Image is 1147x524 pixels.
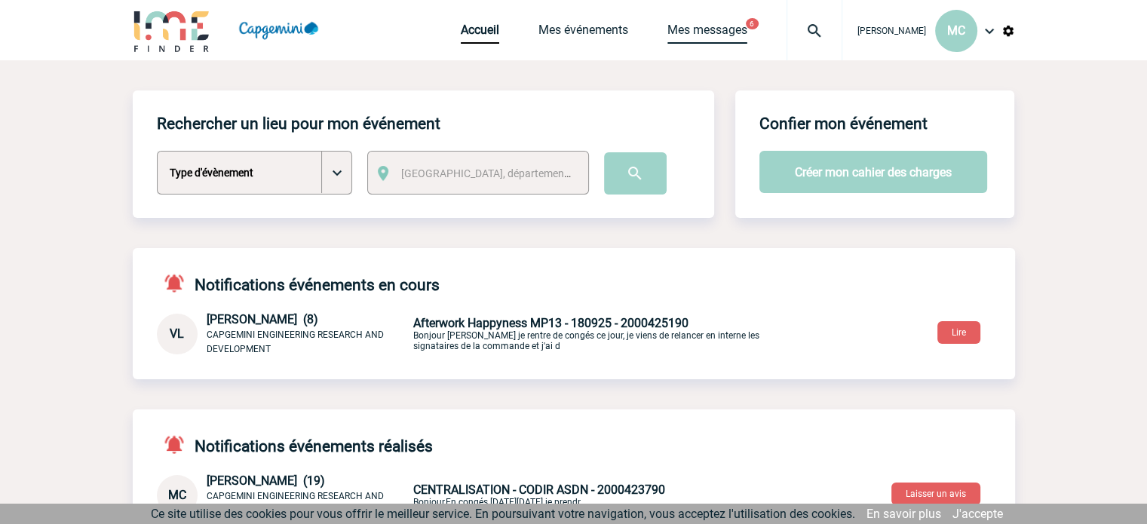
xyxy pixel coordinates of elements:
span: CAPGEMINI ENGINEERING RESEARCH AND DEVELOPMENT [207,329,384,354]
h4: Confier mon événement [759,115,928,133]
span: MC [947,23,965,38]
a: MC [PERSON_NAME] (19) CAPGEMINI ENGINEERING RESEARCH AND DEVELOPMENT CENTRALISATION - CODIR ASDN ... [157,487,768,501]
button: Lire [937,321,980,344]
p: Bonjour,En congés [DATE][DATE] je prendr [413,483,768,507]
span: [PERSON_NAME] (19) [207,473,325,488]
span: VL [170,326,184,341]
a: Accueil [461,23,499,44]
div: Conversation privée : Client - Agence [157,473,1015,516]
a: VL [PERSON_NAME] (8) CAPGEMINI ENGINEERING RESEARCH AND DEVELOPMENT Afterwork Happyness MP13 - 18... [157,326,768,340]
img: notifications-active-24-px-r.png [163,434,195,455]
span: Ce site utilise des cookies pour vous offrir le meilleur service. En poursuivant votre navigation... [151,507,855,521]
a: Lire [925,324,992,339]
span: MC [168,488,186,502]
div: Conversation privée : Client - Agence [157,312,410,355]
a: J'accepte [952,507,1003,521]
img: IME-Finder [133,9,211,52]
input: Submit [604,152,667,195]
img: notifications-active-24-px-r.png [163,272,195,294]
button: Laisser un avis [891,483,980,505]
p: Bonjour [PERSON_NAME] je rentre de congés ce jour, je viens de relancer en interne les signataire... [413,316,768,351]
a: Mes messages [667,23,747,44]
h4: Rechercher un lieu pour mon événement [157,115,440,133]
span: Afterwork Happyness MP13 - 180925 - 2000425190 [413,316,689,330]
a: Mes événements [538,23,628,44]
a: En savoir plus [866,507,941,521]
span: [GEOGRAPHIC_DATA], département, région... [401,167,611,179]
span: [PERSON_NAME] [857,26,926,36]
span: [PERSON_NAME] (8) [207,312,318,326]
span: CENTRALISATION - CODIR ASDN - 2000423790 [413,483,665,497]
h4: Notifications événements en cours [157,272,440,294]
h4: Notifications événements réalisés [157,434,433,455]
button: 6 [746,18,759,29]
button: Créer mon cahier des charges [759,151,987,193]
span: CAPGEMINI ENGINEERING RESEARCH AND DEVELOPMENT [207,491,384,516]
